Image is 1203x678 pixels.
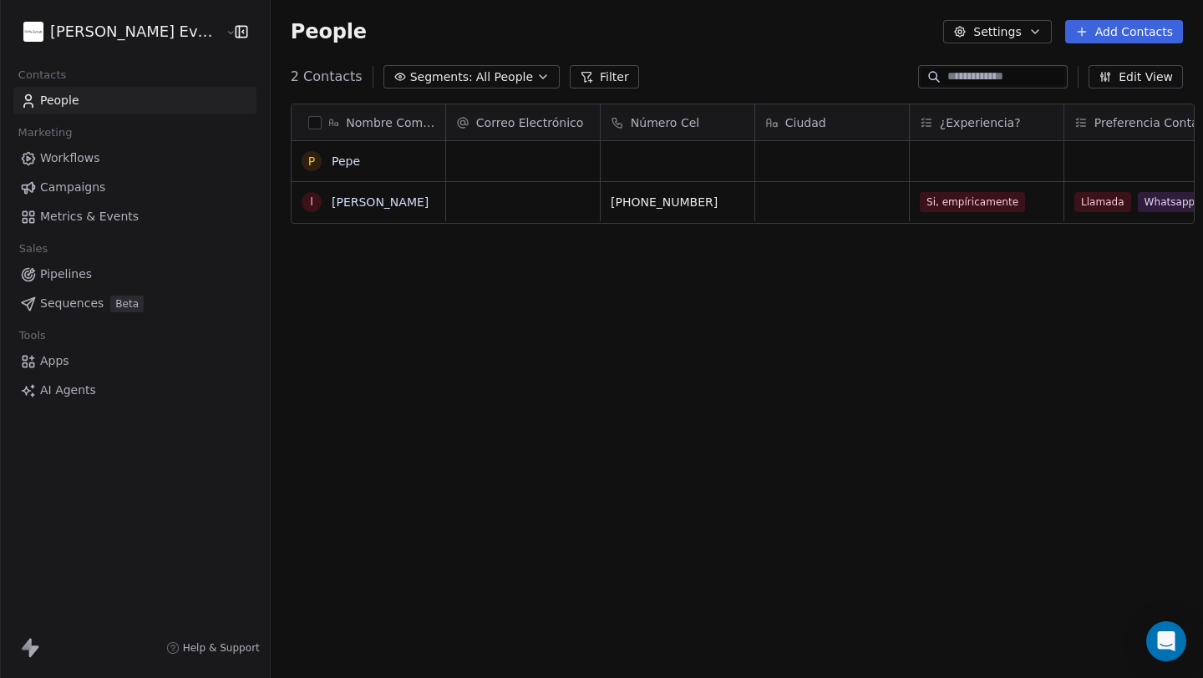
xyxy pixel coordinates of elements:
span: All People [476,68,533,86]
a: Help & Support [166,641,260,655]
a: Workflows [13,144,256,172]
a: SequencesBeta [13,290,256,317]
a: AI Agents [13,377,256,404]
span: Sequences [40,295,104,312]
a: Pipelines [13,261,256,288]
span: Metrics & Events [40,208,139,225]
span: Segments: [410,68,473,86]
span: Help & Support [183,641,260,655]
span: Apps [40,352,69,370]
span: People [291,19,367,44]
img: CINDHY%20CAMACHO%20event%20planner%20logo-01.jpg [23,22,43,42]
span: Número Cel [631,114,699,131]
div: Open Intercom Messenger [1146,621,1186,661]
div: I [310,193,313,210]
span: Campaigns [40,179,105,196]
span: [PHONE_NUMBER] [611,194,744,210]
button: Edit View [1089,65,1183,89]
span: Correo Electrónico [476,114,584,131]
span: Pipelines [40,266,92,283]
button: Settings [943,20,1051,43]
div: ¿Experiencia? [910,104,1063,140]
a: [PERSON_NAME] [332,195,429,209]
span: Contacts [11,63,74,88]
span: Whatsapp [1137,192,1201,212]
a: People [13,87,256,114]
a: Apps [13,347,256,375]
span: Ciudad [785,114,826,131]
div: P [308,153,315,170]
span: Nombre Completo [346,114,435,131]
span: 2 Contacts [291,67,363,87]
span: [PERSON_NAME] Event Planner [50,21,221,43]
div: grid [292,141,446,661]
span: AI Agents [40,382,96,399]
div: Ciudad [755,104,909,140]
a: Campaigns [13,174,256,201]
button: [PERSON_NAME] Event Planner [20,18,214,46]
span: Beta [110,296,144,312]
span: Tools [12,323,53,348]
span: Si, empíricamente [920,192,1025,212]
div: Nombre Completo [292,104,445,140]
span: Sales [12,236,55,261]
span: Llamada [1074,192,1131,212]
div: Correo Electrónico [446,104,600,140]
button: Add Contacts [1065,20,1183,43]
div: Número Cel [601,104,754,140]
span: Marketing [11,120,79,145]
span: People [40,92,79,109]
span: Workflows [40,149,100,167]
span: ¿Experiencia? [940,114,1021,131]
a: Pepe [332,154,360,168]
a: Metrics & Events [13,203,256,230]
button: Filter [570,65,639,89]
